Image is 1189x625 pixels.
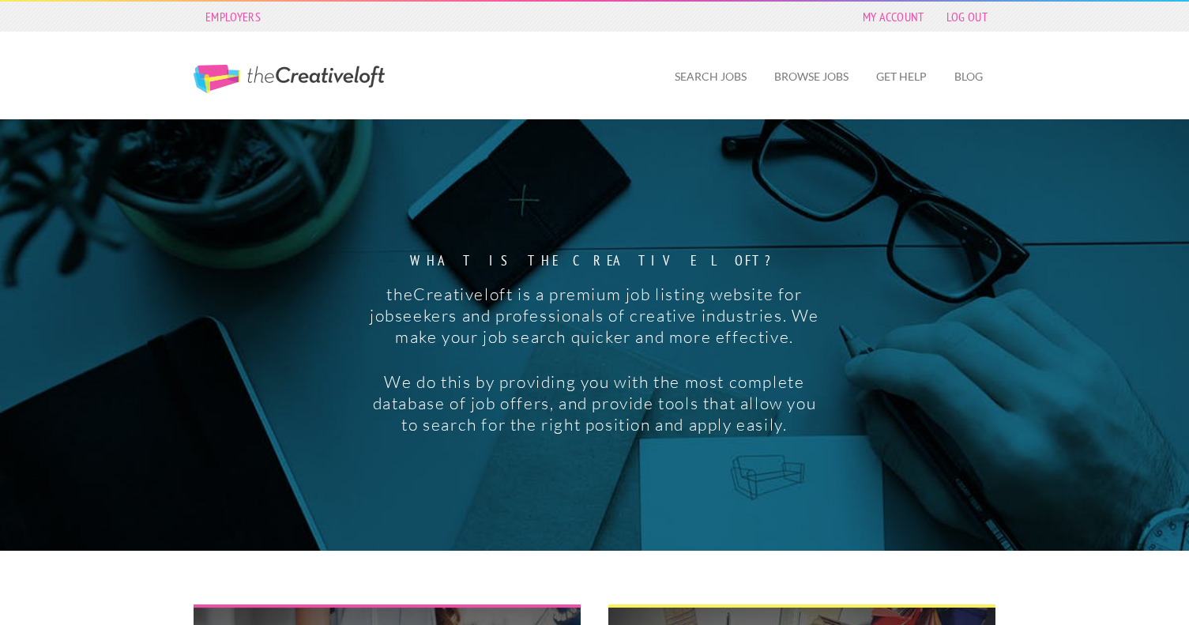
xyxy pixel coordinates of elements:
[942,58,995,95] a: Blog
[198,6,269,28] a: Employers
[367,284,822,348] p: theCreativeloft is a premium job listing website for jobseekers and professionals of creative ind...
[762,58,861,95] a: Browse Jobs
[939,6,995,28] a: Log Out
[864,58,939,95] a: Get Help
[367,371,822,435] p: We do this by providing you with the most complete database of job offers, and provide tools that...
[194,65,385,93] a: The Creative Loft
[662,58,759,95] a: Search Jobs
[855,6,932,28] a: My Account
[367,254,822,268] strong: What is the creative loft?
